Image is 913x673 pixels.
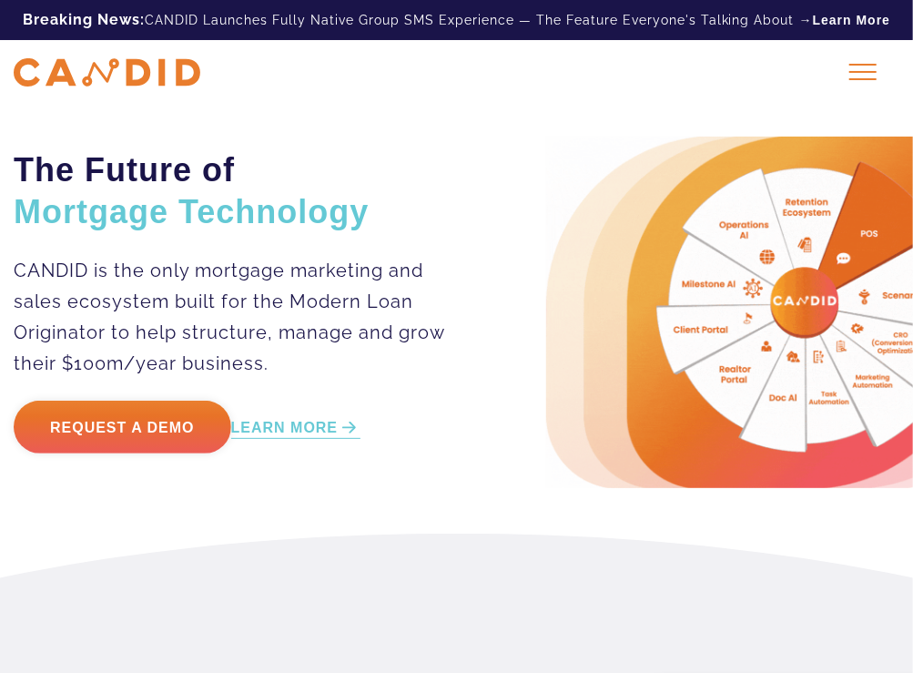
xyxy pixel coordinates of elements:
[14,58,200,87] img: CANDID APP
[813,11,890,29] a: Learn More
[231,418,361,439] a: LEARN MORE
[23,11,145,28] b: Breaking News:
[14,255,455,379] p: CANDID is the only mortgage marketing and sales ecosystem built for the Modern Loan Originator to...
[14,149,455,233] h2: The Future of
[14,401,231,454] a: Request a Demo
[14,193,369,230] span: Mortgage Technology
